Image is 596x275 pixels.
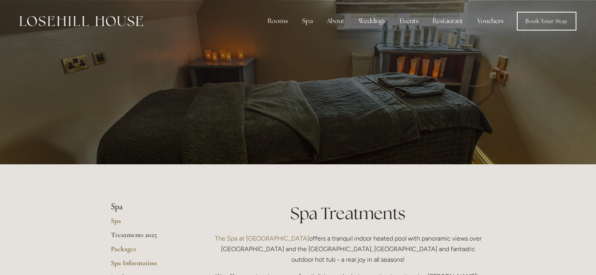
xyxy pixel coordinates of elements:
h1: Spa Treatments [211,202,485,225]
p: offers a tranquil indoor heated pool with panoramic views over [GEOGRAPHIC_DATA] and the [GEOGRAP... [211,233,485,265]
a: Spa [111,216,186,230]
a: Book Your Stay [517,12,576,31]
div: About [321,13,351,29]
a: Spa Information [111,259,186,273]
a: The Spa at [GEOGRAPHIC_DATA] [215,235,309,242]
li: Spa [111,202,186,212]
div: Spa [296,13,319,29]
img: Losehill House [20,16,143,26]
a: Treatments 2025 [111,230,186,244]
a: Packages [111,244,186,259]
div: Restaurant [426,13,469,29]
div: Weddings [352,13,392,29]
div: Events [393,13,425,29]
div: Rooms [261,13,294,29]
a: Vouchers [471,13,510,29]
